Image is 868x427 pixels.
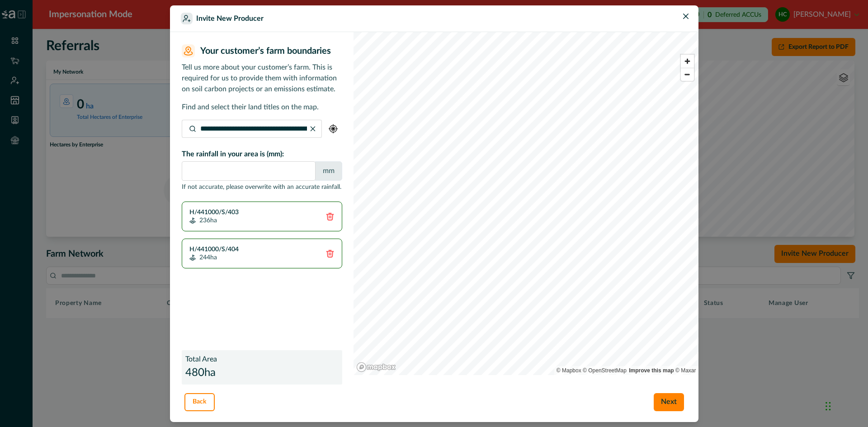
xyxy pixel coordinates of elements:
div: Drag [826,393,831,420]
iframe: Chat Widget [823,384,868,427]
h2: Your customer’s farm boundaries [195,47,342,56]
a: OpenStreetMap [583,367,627,374]
img: gps-3587b8eb.png [329,124,338,133]
canvas: Map [354,32,698,375]
p: 244 ha [189,254,239,261]
button: Back [184,393,215,411]
p: Find and select their land titles on the map. [182,102,342,113]
p: If not accurate, please overwrite with an accurate rainfall. [182,183,342,192]
p: H/441000/S/403 [189,209,239,216]
p: H/441000/S/404 [189,246,239,253]
button: Next [654,393,684,411]
a: Map feedback [629,367,674,374]
div: mm [315,161,342,181]
p: Tell us more about your customer’s farm. This is required for us to provide them with information... [182,62,342,94]
button: Close [679,9,693,23]
p: 480 ha [185,365,339,381]
p: 236 ha [189,217,239,224]
p: The rainfall in your area is (mm): [182,149,342,160]
button: Zoom out [681,68,694,81]
button: Zoom in [681,55,694,68]
a: Maxar [675,367,696,374]
p: Total Area [185,354,339,365]
a: Mapbox logo [356,362,396,372]
a: Mapbox [557,367,581,374]
p: Invite New Producer [196,13,264,24]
